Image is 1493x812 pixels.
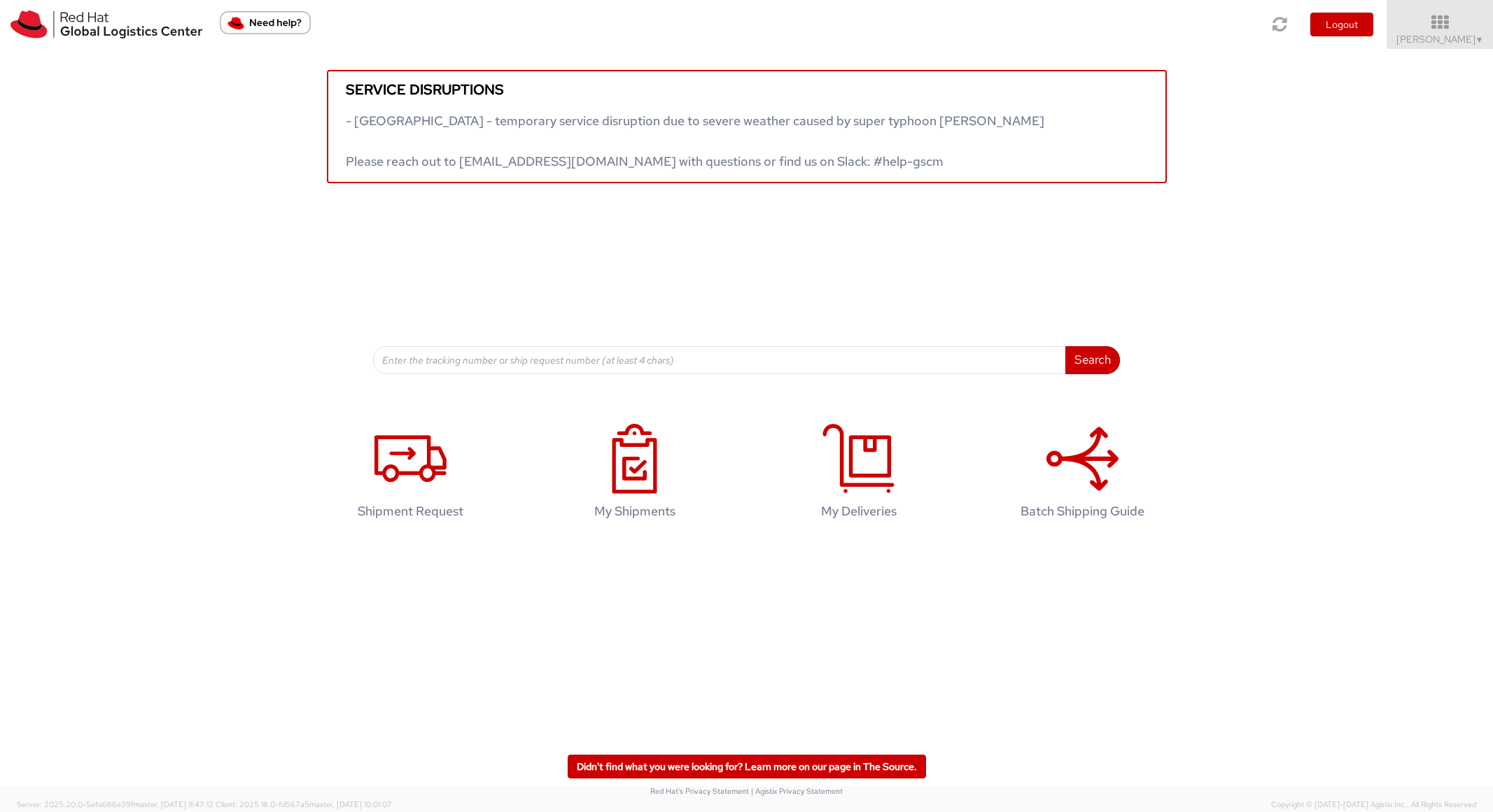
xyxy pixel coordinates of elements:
[134,799,213,809] span: master, [DATE] 11:47:12
[751,786,843,796] a: | Agistix Privacy Statement
[1271,799,1476,811] span: Copyright © [DATE]-[DATE] Agistix Inc., All Rights Reserved
[17,799,213,809] span: Server: 2025.20.0-5efa686e39f
[1476,34,1484,45] span: ▼
[978,409,1188,540] a: Batch Shipping Guide
[346,82,1148,97] h5: Service disruptions
[530,409,740,540] a: My Shipments
[309,799,392,809] span: master, [DATE] 10:01:07
[321,504,501,518] h4: Shipment Request
[754,409,964,540] a: My Deliveries
[568,755,926,778] a: Didn't find what you were looking for? Learn more on our page in The Source.
[346,113,1044,169] span: - [GEOGRAPHIC_DATA] - temporary service disruption due to severe weather caused by super typhoon ...
[216,799,392,809] span: Client: 2025.18.0-fd567a5
[220,11,311,34] button: Need help?
[1065,346,1120,374] button: Search
[373,346,1066,374] input: Enter the tracking number or ship request number (at least 4 chars)
[993,504,1173,518] h4: Batch Shipping Guide
[769,504,949,518] h4: My Deliveries
[306,409,516,540] a: Shipment Request
[545,504,725,518] h4: My Shipments
[10,10,202,38] img: rh-logistics-00dfa346123c4ec078e1.svg
[650,786,749,796] a: Red Hat's Privacy Statement
[327,70,1167,183] a: Service disruptions - [GEOGRAPHIC_DATA] - temporary service disruption due to severe weather caus...
[1396,33,1484,45] span: [PERSON_NAME]
[1310,13,1373,36] button: Logout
